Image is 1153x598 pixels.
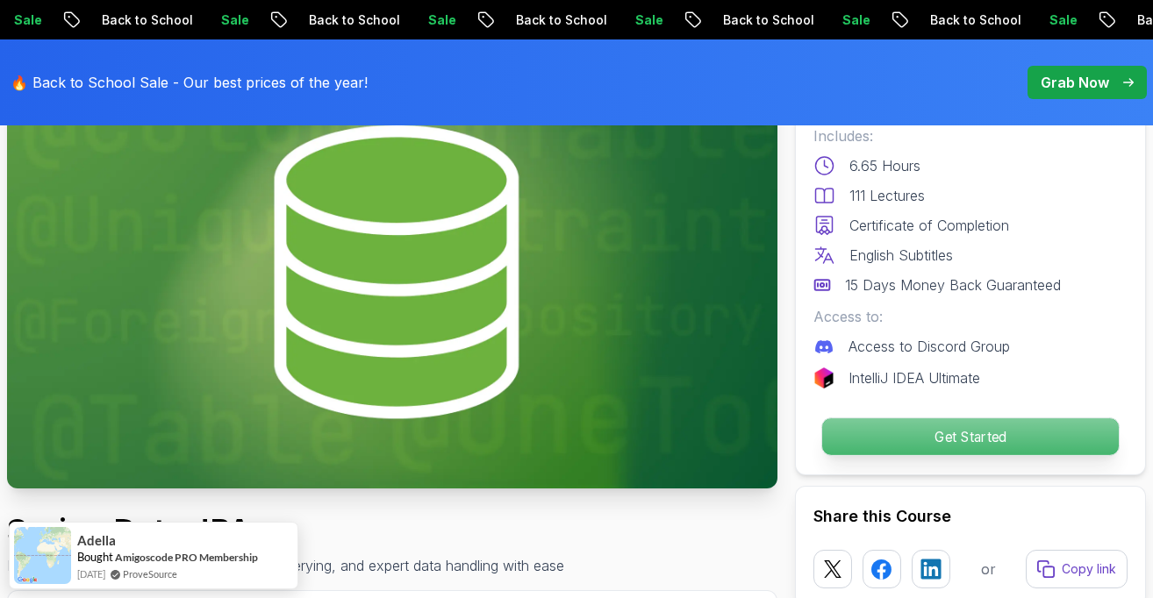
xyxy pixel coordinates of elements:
p: Sale [368,11,424,29]
p: English Subtitles [849,245,953,266]
p: Get Started [822,418,1119,455]
img: spring-data-jpa_thumbnail [7,55,777,488]
span: Bought [77,550,113,564]
p: Sale [161,11,217,29]
button: Copy link [1026,550,1128,588]
p: Master database management, advanced querying, and expert data handling with ease [7,555,564,576]
a: Amigoscode PRO Membership [115,551,258,564]
p: Grab Now [1041,72,1109,93]
img: jetbrains logo [813,367,834,388]
p: or [981,559,996,580]
p: Copy link [1062,560,1116,578]
a: ProveSource [123,566,177,581]
p: Sale [989,11,1045,29]
p: Certificate of Completion [849,215,1009,236]
p: Back to School [248,11,368,29]
p: 🔥 Back to School Sale - Our best prices of the year! [11,72,368,93]
p: Access to Discord Group [849,336,1010,357]
button: Get Started [821,417,1120,456]
p: Sale [575,11,631,29]
h1: Spring Data JPA [7,513,564,548]
p: Back to School [662,11,782,29]
span: Adella [77,533,116,548]
p: 15 Days Money Back Guaranteed [845,274,1061,295]
p: 6.65 Hours [849,155,920,176]
span: [DATE] [77,566,105,581]
p: Includes: [813,125,1128,146]
p: Access to: [813,306,1128,327]
p: Back to School [41,11,161,29]
p: Back to School [870,11,989,29]
p: IntelliJ IDEA Ultimate [849,367,980,388]
p: Back to School [455,11,575,29]
p: 111 Lectures [849,185,925,206]
img: provesource social proof notification image [14,527,71,584]
p: Sale [782,11,838,29]
h2: Share this Course [813,504,1128,529]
